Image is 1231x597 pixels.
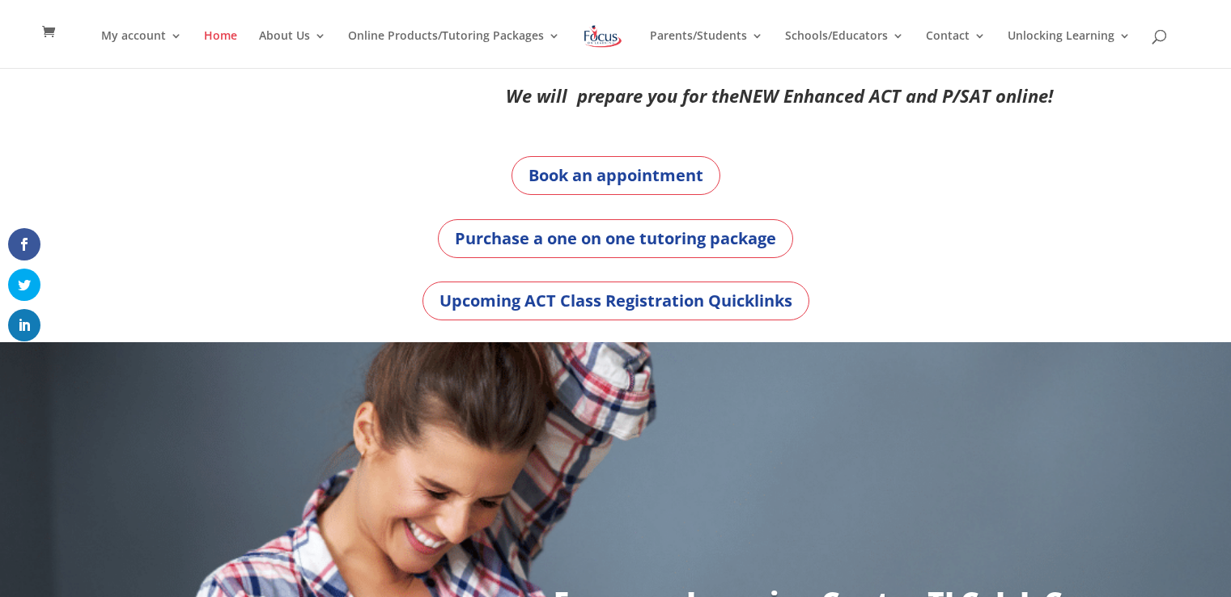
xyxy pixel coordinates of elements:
a: Online Products/Tutoring Packages [348,30,560,68]
a: Contact [926,30,986,68]
img: Focus on Learning [582,22,624,51]
em: NEW Enhanced ACT and P/SAT online! [739,83,1053,108]
a: Home [204,30,237,68]
a: Book an appointment [512,156,720,195]
a: Upcoming ACT Class Registration Quicklinks [422,282,809,320]
a: Purchase a one on one tutoring package [438,219,793,258]
a: Unlocking Learning [1008,30,1131,68]
a: About Us [259,30,326,68]
a: Parents/Students [650,30,763,68]
a: My account [101,30,182,68]
a: Schools/Educators [785,30,904,68]
em: We will prepare you for the [506,83,739,108]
